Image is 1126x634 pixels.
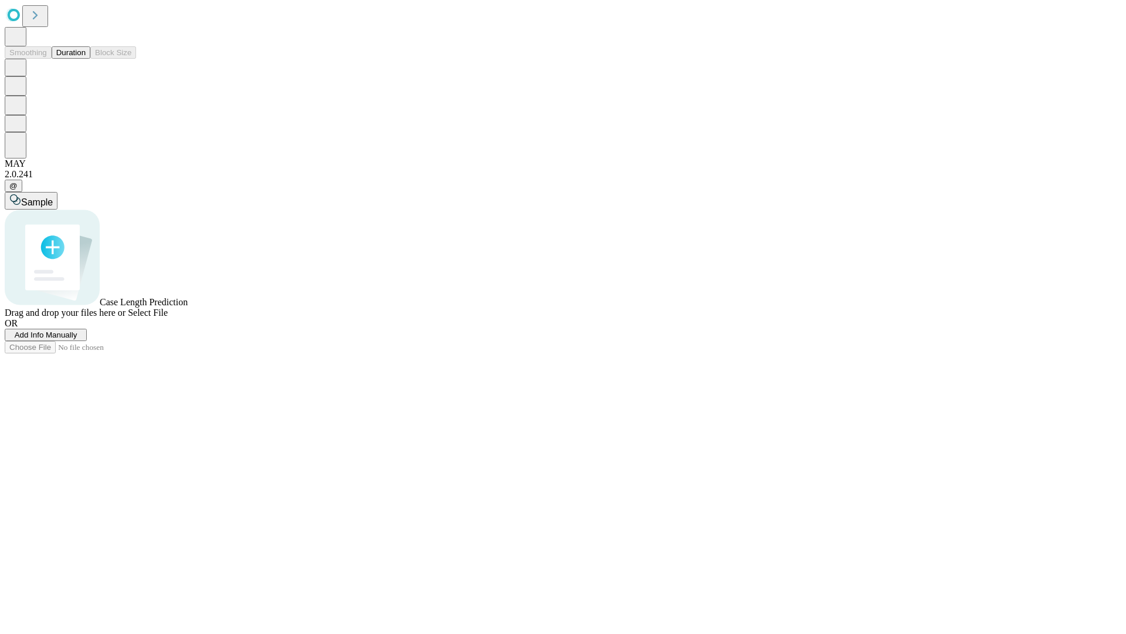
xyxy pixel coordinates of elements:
[100,297,188,307] span: Case Length Prediction
[9,181,18,190] span: @
[5,192,57,210] button: Sample
[90,46,136,59] button: Block Size
[5,318,18,328] span: OR
[52,46,90,59] button: Duration
[21,197,53,207] span: Sample
[15,331,77,339] span: Add Info Manually
[5,329,87,341] button: Add Info Manually
[128,308,168,318] span: Select File
[5,158,1121,169] div: MAY
[5,180,22,192] button: @
[5,308,126,318] span: Drag and drop your files here or
[5,169,1121,180] div: 2.0.241
[5,46,52,59] button: Smoothing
